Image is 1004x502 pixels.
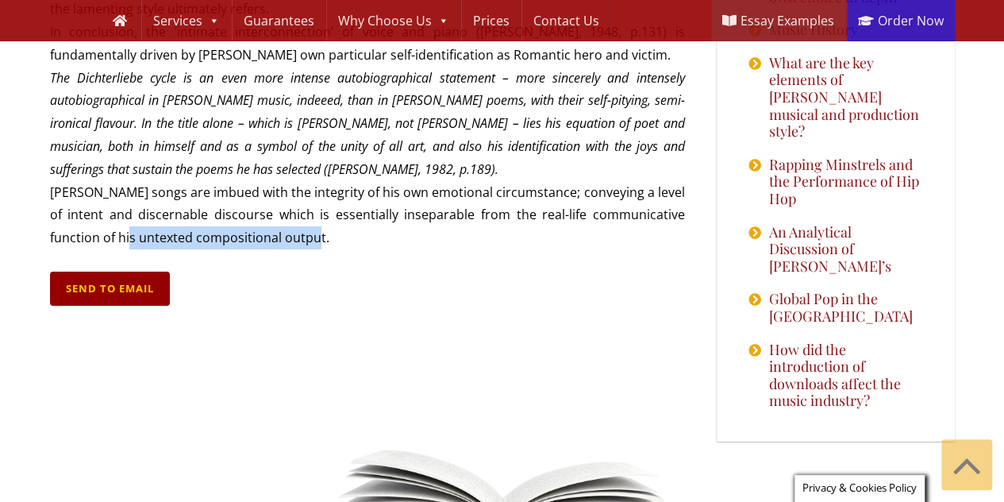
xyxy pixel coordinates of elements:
a: Rapping Minstrels and the Performance of Hip Hop [769,156,923,208]
span: Privacy & Cookies Policy [802,481,917,495]
a: What are the key elements of [PERSON_NAME] musical and production style? [769,55,923,141]
a: An Analytical Discussion of [PERSON_NAME]’s [769,224,923,276]
a: Send to Email [50,272,170,306]
em: The Dichterliebe cycle is an even more intense autobiographical statement – more sincerely and in... [50,69,685,178]
a: How did the introduction of downloads affect the music industry? [769,342,923,410]
a: Global Pop in the [GEOGRAPHIC_DATA] [769,291,923,325]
